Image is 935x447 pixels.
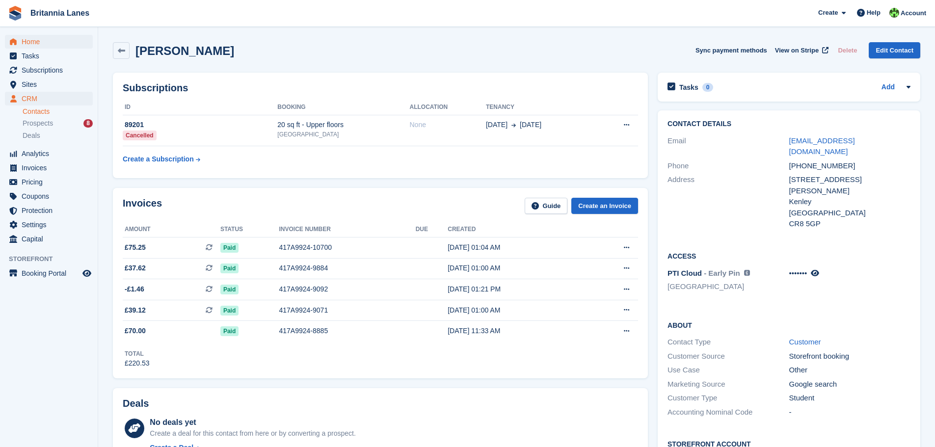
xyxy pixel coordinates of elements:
[23,131,40,140] span: Deals
[22,161,80,175] span: Invoices
[668,351,789,362] div: Customer Source
[23,118,93,129] a: Prospects 8
[5,35,93,49] a: menu
[789,160,910,172] div: [PHONE_NUMBER]
[789,365,910,376] div: Other
[668,281,789,292] li: [GEOGRAPHIC_DATA]
[789,269,807,277] span: •••••••
[5,49,93,63] a: menu
[220,285,239,294] span: Paid
[22,147,80,160] span: Analytics
[668,269,702,277] span: PTI Cloud
[22,204,80,217] span: Protection
[123,131,157,140] div: Cancelled
[123,154,194,164] div: Create a Subscription
[125,326,146,336] span: £70.00
[789,136,855,156] a: [EMAIL_ADDRESS][DOMAIN_NAME]
[22,49,80,63] span: Tasks
[789,218,910,230] div: CR8 5GP
[789,208,910,219] div: [GEOGRAPHIC_DATA]
[704,269,740,277] span: - Early Pin
[135,44,234,57] h2: [PERSON_NAME]
[5,161,93,175] a: menu
[23,131,93,141] a: Deals
[220,222,279,237] th: Status
[448,242,585,253] div: [DATE] 01:04 AM
[448,222,585,237] th: Created
[571,198,638,214] a: Create an Invoice
[220,263,239,273] span: Paid
[22,92,80,105] span: CRM
[22,232,80,246] span: Capital
[22,78,80,91] span: Sites
[22,189,80,203] span: Coupons
[5,63,93,77] a: menu
[279,222,416,237] th: Invoice number
[771,42,830,58] a: View on Stripe
[5,266,93,280] a: menu
[22,266,80,280] span: Booking Portal
[668,251,910,261] h2: Access
[220,306,239,316] span: Paid
[789,407,910,418] div: -
[27,5,93,21] a: Britannia Lanes
[125,284,144,294] span: -£1.46
[448,284,585,294] div: [DATE] 01:21 PM
[22,218,80,232] span: Settings
[5,78,93,91] a: menu
[123,222,220,237] th: Amount
[834,42,861,58] button: Delete
[882,82,895,93] a: Add
[125,263,146,273] span: £37.62
[775,46,819,55] span: View on Stripe
[668,379,789,390] div: Marketing Source
[409,120,485,130] div: None
[150,417,355,428] div: No deals yet
[8,6,23,21] img: stora-icon-8386f47178a22dfd0bd8f6a31ec36ba5ce8667c1dd55bd0f319d3a0aa187defe.svg
[123,198,162,214] h2: Invoices
[679,83,698,92] h2: Tasks
[279,326,416,336] div: 417A9924-8885
[83,119,93,128] div: 8
[279,263,416,273] div: 417A9924-9884
[125,358,150,368] div: £220.53
[5,204,93,217] a: menu
[5,218,93,232] a: menu
[125,349,150,358] div: Total
[818,8,838,18] span: Create
[668,160,789,172] div: Phone
[279,242,416,253] div: 417A9924-10700
[867,8,881,18] span: Help
[123,100,277,115] th: ID
[279,305,416,316] div: 417A9924-9071
[409,100,485,115] th: Allocation
[123,120,277,130] div: 89201
[668,337,789,348] div: Contact Type
[220,243,239,253] span: Paid
[150,428,355,439] div: Create a deal for this contact from here or by converting a prospect.
[789,379,910,390] div: Google search
[5,92,93,105] a: menu
[125,305,146,316] span: £39.12
[277,100,409,115] th: Booking
[668,135,789,158] div: Email
[668,120,910,128] h2: Contact Details
[889,8,899,18] img: Robert Parr
[486,120,508,130] span: [DATE]
[520,120,541,130] span: [DATE]
[123,398,149,409] h2: Deals
[277,120,409,130] div: 20 sq ft - Upper floors
[448,263,585,273] div: [DATE] 01:00 AM
[448,305,585,316] div: [DATE] 01:00 AM
[668,320,910,330] h2: About
[22,63,80,77] span: Subscriptions
[668,365,789,376] div: Use Case
[668,174,789,230] div: Address
[789,393,910,404] div: Student
[9,254,98,264] span: Storefront
[23,107,93,116] a: Contacts
[789,351,910,362] div: Storefront booking
[869,42,920,58] a: Edit Contact
[695,42,767,58] button: Sync payment methods
[5,189,93,203] a: menu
